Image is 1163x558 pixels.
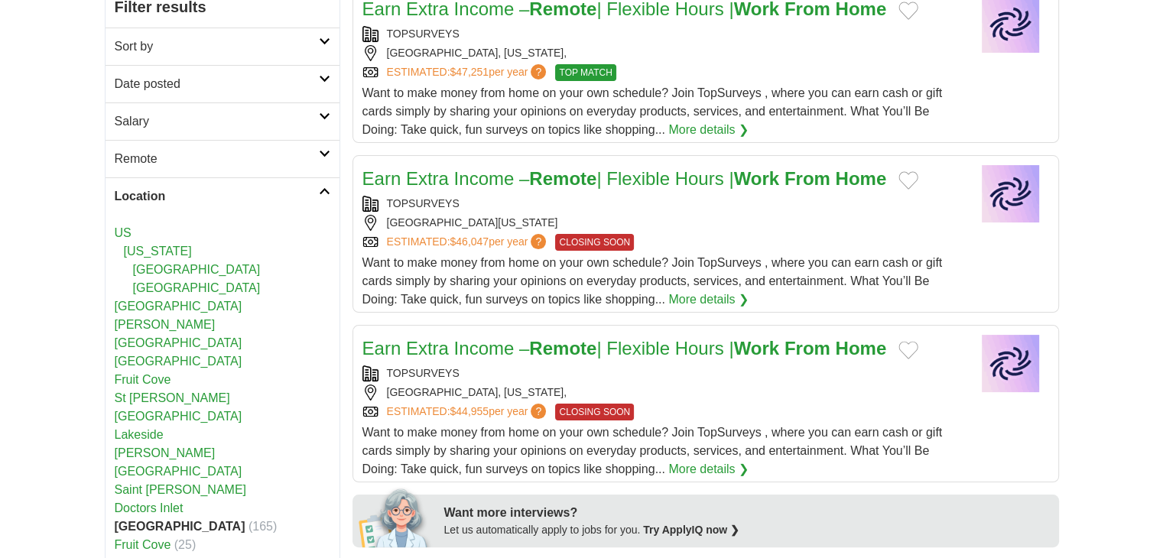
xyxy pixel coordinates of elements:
a: [GEOGRAPHIC_DATA] [133,263,261,276]
a: [GEOGRAPHIC_DATA] [115,300,242,313]
a: ESTIMATED:$47,251per year? [387,64,550,81]
a: Location [106,177,339,215]
a: Salary [106,102,339,140]
span: Want to make money from home on your own schedule? Join TopSurveys , where you can earn cash or g... [362,256,943,306]
h2: Location [115,187,319,206]
div: [GEOGRAPHIC_DATA], [US_STATE], [362,384,960,401]
a: Fruit Cove [115,538,171,551]
div: Want more interviews? [444,504,1050,522]
a: St [PERSON_NAME] [115,391,230,404]
div: Let us automatically apply to jobs for you. [444,522,1050,538]
a: [PERSON_NAME][GEOGRAPHIC_DATA] [115,446,242,478]
a: ESTIMATED:$46,047per year? [387,234,550,251]
a: More details ❯ [668,121,749,139]
a: [GEOGRAPHIC_DATA] [115,410,242,423]
span: $47,251 [450,66,489,78]
a: Remote [106,140,339,177]
span: Want to make money from home on your own schedule? Join TopSurveys , where you can earn cash or g... [362,426,943,475]
a: [PERSON_NAME][GEOGRAPHIC_DATA] [115,318,242,349]
strong: Work [734,168,780,189]
a: [US_STATE] [124,245,192,258]
strong: From [785,338,830,358]
div: [GEOGRAPHIC_DATA][US_STATE] [362,215,960,231]
strong: From [785,168,830,189]
strong: Remote [529,168,596,189]
a: Earn Extra Income –Remote| Flexible Hours |Work From Home [362,168,887,189]
a: ESTIMATED:$44,955per year? [387,404,550,420]
strong: Work [734,338,780,358]
h2: Date posted [115,75,319,93]
span: ? [531,234,546,249]
span: Want to make money from home on your own schedule? Join TopSurveys , where you can earn cash or g... [362,86,943,136]
strong: [GEOGRAPHIC_DATA] [115,520,245,533]
a: More details ❯ [668,290,749,309]
img: Company logo [973,165,1049,222]
a: Saint [PERSON_NAME] [115,483,247,496]
a: [GEOGRAPHIC_DATA] [115,355,242,368]
h2: Sort by [115,37,319,56]
span: ? [531,404,546,419]
div: TOPSURVEYS [362,196,960,212]
div: TOPSURVEYS [362,26,960,42]
button: Add to favorite jobs [898,341,918,359]
span: TOP MATCH [555,64,616,81]
img: apply-iq-scientist.png [359,486,433,547]
a: Fruit Cove [115,373,171,386]
a: Earn Extra Income –Remote| Flexible Hours |Work From Home [362,338,887,358]
div: TOPSURVEYS [362,365,960,381]
a: Lakeside [115,428,164,441]
h2: Salary [115,112,319,131]
a: Doctors Inlet [115,501,184,514]
button: Add to favorite jobs [898,171,918,190]
div: [GEOGRAPHIC_DATA], [US_STATE], [362,45,960,61]
span: $46,047 [450,235,489,248]
a: More details ❯ [668,460,749,479]
span: $44,955 [450,405,489,417]
span: (165) [249,520,277,533]
a: Try ApplyIQ now ❯ [643,524,739,536]
a: Date posted [106,65,339,102]
span: CLOSING SOON [555,404,634,420]
img: Company logo [973,335,1049,392]
a: US [115,226,132,239]
button: Add to favorite jobs [898,2,918,20]
strong: Home [835,338,886,358]
span: CLOSING SOON [555,234,634,251]
strong: Home [835,168,886,189]
strong: Remote [529,338,596,358]
a: Sort by [106,28,339,65]
h2: Remote [115,150,319,168]
a: [GEOGRAPHIC_DATA] [133,281,261,294]
span: (25) [174,538,196,551]
span: ? [531,64,546,79]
